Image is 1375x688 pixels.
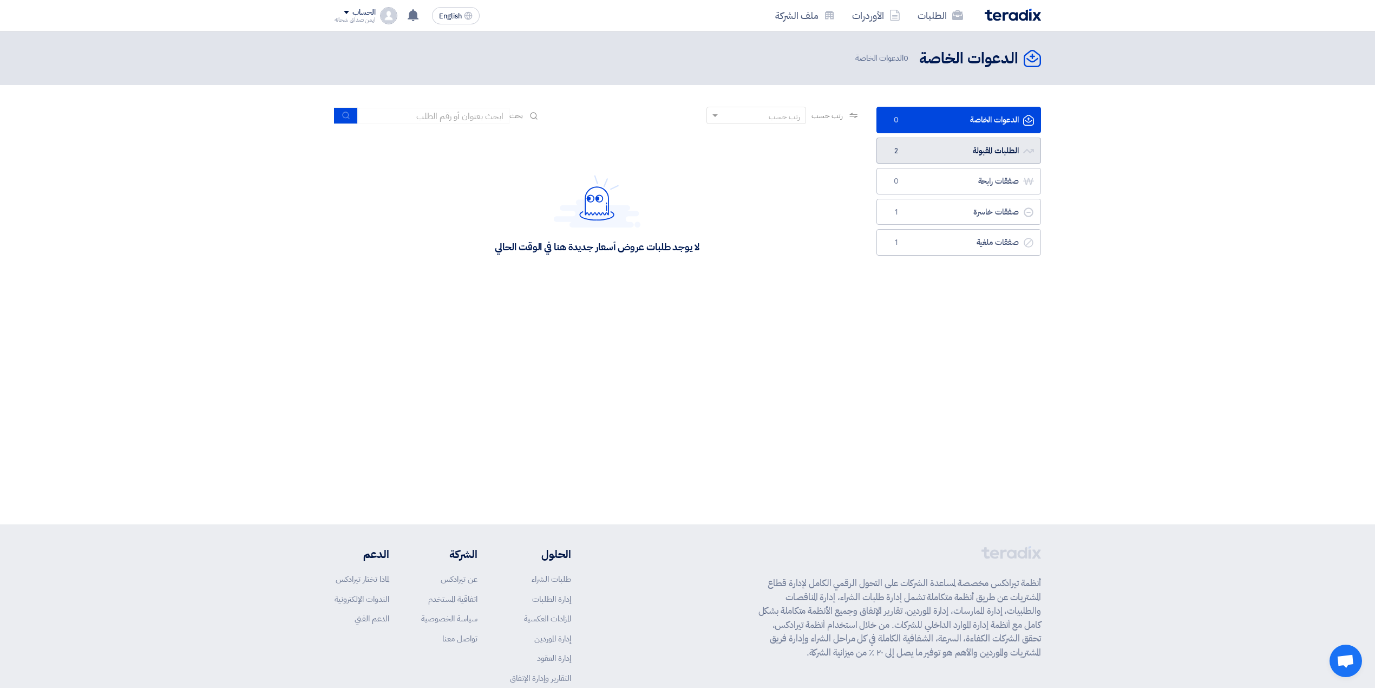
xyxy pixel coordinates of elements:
span: 0 [903,52,908,64]
img: Hello [554,175,640,228]
div: ايمن صداق شحاته [335,17,376,23]
a: الطلبات [909,3,972,28]
span: الدعوات الخاصة [855,52,911,64]
span: English [439,12,462,20]
li: الدعم [335,546,389,562]
a: إدارة الموردين [534,633,571,645]
span: 1 [890,207,903,218]
a: إدارة الطلبات [532,593,571,605]
p: أنظمة تيرادكس مخصصة لمساعدة الشركات على التحول الرقمي الكامل لإدارة قطاع المشتريات عن طريق أنظمة ... [758,576,1041,659]
a: صفقات ملغية1 [876,229,1041,256]
li: الشركة [421,546,477,562]
a: صفقات رابحة0 [876,168,1041,194]
div: الحساب [352,8,376,17]
a: اتفاقية المستخدم [428,593,477,605]
span: 1 [890,237,903,248]
img: Teradix logo [985,9,1041,21]
a: إدارة العقود [537,652,571,664]
a: الأوردرات [843,3,909,28]
span: 0 [890,115,903,126]
button: English [432,7,480,24]
span: بحث [509,110,523,121]
li: الحلول [510,546,571,562]
a: تواصل معنا [442,633,477,645]
a: صفقات خاسرة1 [876,199,1041,225]
h2: الدعوات الخاصة [919,48,1018,69]
a: المزادات العكسية [524,613,571,625]
a: الدعم الفني [355,613,389,625]
span: رتب حسب [811,110,842,121]
input: ابحث بعنوان أو رقم الطلب [358,108,509,124]
a: طلبات الشراء [532,573,571,585]
a: الطلبات المقبولة2 [876,138,1041,164]
a: الندوات الإلكترونية [335,593,389,605]
a: ملف الشركة [767,3,843,28]
img: profile_test.png [380,7,397,24]
div: رتب حسب [769,111,800,122]
a: سياسة الخصوصية [421,613,477,625]
span: 2 [890,146,903,157]
a: لماذا تختار تيرادكس [336,573,389,585]
a: التقارير وإدارة الإنفاق [510,672,571,684]
span: 0 [890,176,903,187]
a: الدعوات الخاصة0 [876,107,1041,133]
div: لا يوجد طلبات عروض أسعار جديدة هنا في الوقت الحالي [495,241,699,253]
div: Open chat [1330,645,1362,677]
a: عن تيرادكس [441,573,477,585]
